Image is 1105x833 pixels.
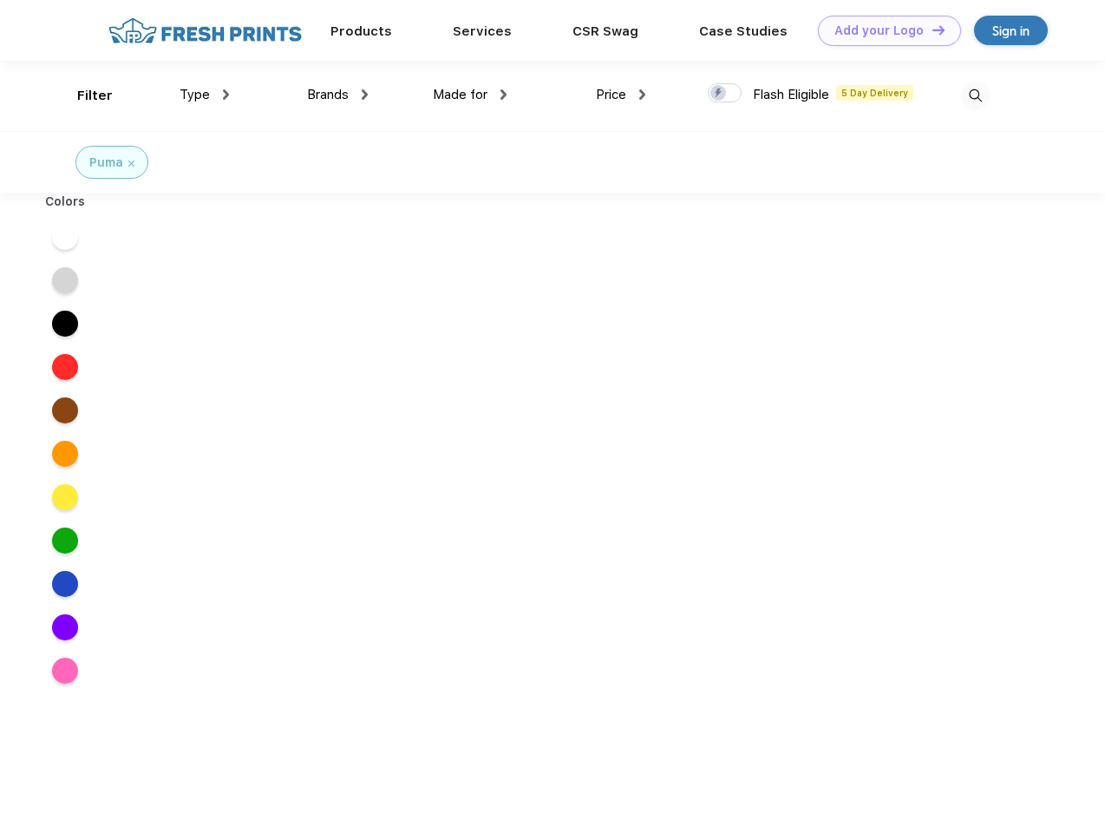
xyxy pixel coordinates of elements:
[961,82,990,110] img: desktop_search.svg
[500,89,507,100] img: dropdown.png
[433,87,487,102] span: Made for
[128,161,134,167] img: filter_cancel.svg
[834,23,924,38] div: Add your Logo
[572,23,638,39] a: CSR Swag
[453,23,512,39] a: Services
[77,86,113,106] div: Filter
[32,193,99,211] div: Colors
[362,89,368,100] img: dropdown.png
[596,87,626,102] span: Price
[932,25,945,35] img: DT
[89,154,123,172] div: Puma
[330,23,392,39] a: Products
[103,16,307,46] img: fo%20logo%202.webp
[992,21,1030,41] div: Sign in
[223,89,229,100] img: dropdown.png
[180,87,210,102] span: Type
[307,87,349,102] span: Brands
[753,87,829,102] span: Flash Eligible
[974,16,1048,45] a: Sign in
[836,85,913,101] span: 5 Day Delivery
[639,89,645,100] img: dropdown.png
